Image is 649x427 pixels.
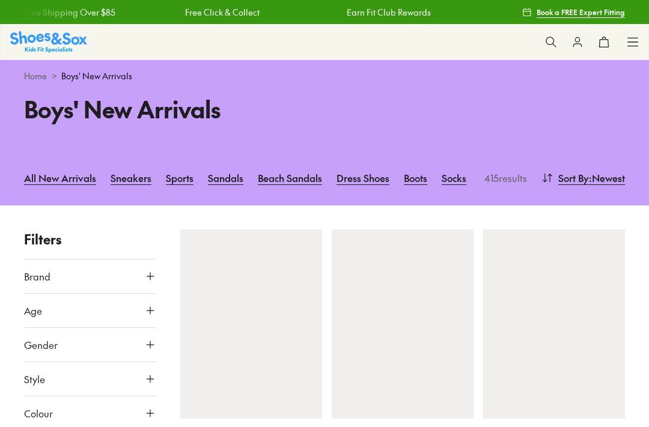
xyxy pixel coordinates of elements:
a: Sneakers [111,165,151,191]
img: SNS_Logo_Responsive.svg [10,31,87,52]
span: Age [24,303,42,318]
button: Gender [24,328,156,362]
a: Book a FREE Expert Fitting [522,1,625,23]
span: Style [24,372,45,386]
span: Boys' New Arrivals [61,70,132,82]
button: Sort By:Newest [541,165,625,191]
a: Shoes & Sox [10,31,87,52]
span: Gender [24,338,58,352]
span: Brand [24,269,50,283]
a: Free Click & Collect [185,6,260,19]
a: Boots [404,165,427,191]
h1: Boys' New Arrivals [24,92,310,126]
a: Free Shipping Over $85 [23,6,115,19]
a: Sports [166,165,193,191]
button: Age [24,294,156,327]
p: 415 results [480,171,527,185]
div: > [24,70,625,82]
span: Colour [24,406,53,420]
button: Brand [24,259,156,293]
p: Filters [24,229,156,249]
a: Socks [442,165,466,191]
a: Beach Sandals [258,165,322,191]
button: Style [24,362,156,396]
a: Earn Fit Club Rewards [346,6,430,19]
a: All New Arrivals [24,165,96,191]
a: Sandals [208,165,243,191]
span: Book a FREE Expert Fitting [537,7,625,17]
a: Home [24,70,47,82]
a: Dress Shoes [337,165,389,191]
span: : Newest [589,171,625,185]
span: Sort By [558,171,589,185]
